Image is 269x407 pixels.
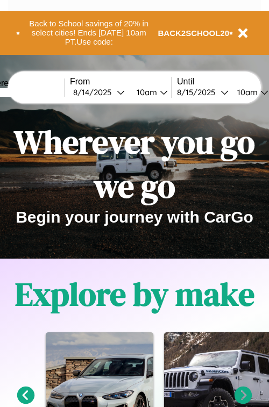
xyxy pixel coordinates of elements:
div: 8 / 14 / 2025 [73,87,117,97]
label: From [70,77,171,87]
button: 10am [128,87,171,98]
div: 10am [232,87,260,97]
h1: Explore by make [15,272,254,316]
b: BACK2SCHOOL20 [158,28,230,38]
button: 8/14/2025 [70,87,128,98]
button: Back to School savings of 20% in select cities! Ends [DATE] 10am PT.Use code: [20,16,158,49]
div: 10am [131,87,160,97]
div: 8 / 15 / 2025 [177,87,221,97]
